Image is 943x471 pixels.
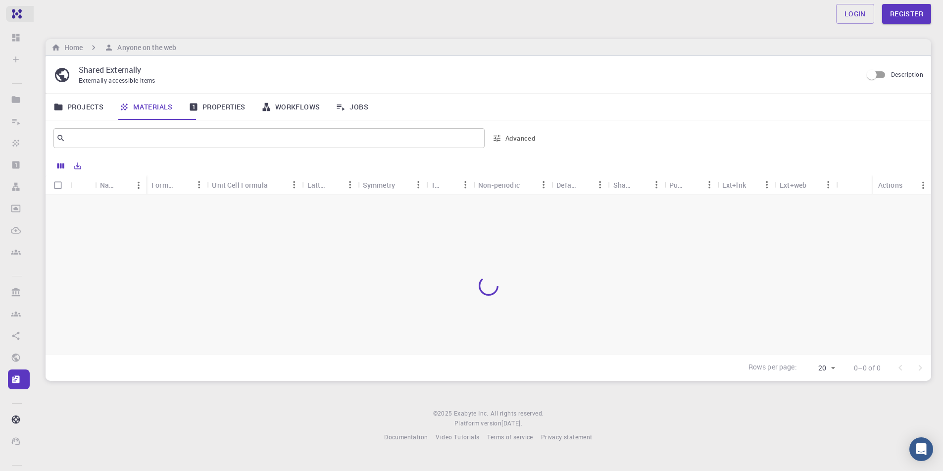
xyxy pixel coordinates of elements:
[836,4,874,24] a: Login
[520,177,536,193] button: Sort
[358,175,426,195] div: Symmetry
[551,175,608,195] div: Default
[307,175,326,195] div: Lattice
[302,175,358,195] div: Lattice
[79,64,854,76] p: Shared Externally
[664,175,717,195] div: Public
[181,94,253,120] a: Properties
[873,175,931,195] div: Actions
[410,177,426,193] button: Menu
[491,409,544,419] span: All rights reserved.
[111,94,181,120] a: Materials
[342,177,358,193] button: Menu
[801,361,838,375] div: 20
[433,409,454,419] span: © 2025
[501,419,522,427] span: [DATE] .
[487,432,533,442] a: Terms of service
[648,177,664,193] button: Menu
[113,42,176,53] h6: Anyone on the web
[608,175,664,195] div: Shared
[46,94,111,120] a: Projects
[775,175,836,195] div: Ext+web
[686,177,701,193] button: Sort
[593,177,608,193] button: Menu
[457,177,473,193] button: Menu
[431,175,442,195] div: Tags
[454,409,489,419] a: Exabyte Inc.
[701,177,717,193] button: Menu
[147,175,207,195] div: Formula
[915,177,931,193] button: Menu
[878,175,902,195] div: Actions
[384,433,428,441] span: Documentation
[100,175,115,195] div: Name
[613,175,633,195] div: Shared
[541,433,593,441] span: Privacy statement
[191,177,207,193] button: Menu
[207,175,302,195] div: Unit Cell Formula
[79,76,155,84] span: Externally accessible items
[909,437,933,461] div: Open Intercom Messenger
[669,175,686,195] div: Public
[717,175,775,195] div: Ext+lnk
[50,42,178,53] nav: breadcrumb
[541,432,593,442] a: Privacy statement
[882,4,931,24] a: Register
[95,175,147,195] div: Name
[473,175,551,195] div: Non-periodic
[556,175,576,195] div: Default
[131,177,147,193] button: Menu
[442,177,457,193] button: Sort
[363,175,395,195] div: Symmetry
[436,432,479,442] a: Video Tutorials
[384,432,428,442] a: Documentation
[748,362,797,373] p: Rows per page:
[854,363,881,373] p: 0–0 of 0
[268,177,284,193] button: Sort
[60,42,83,53] h6: Home
[780,175,806,195] div: Ext+web
[489,130,540,146] button: Advanced
[454,419,501,428] span: Platform version
[69,158,86,174] button: Export
[487,433,533,441] span: Terms of service
[115,177,131,193] button: Sort
[287,177,302,193] button: Menu
[759,177,775,193] button: Menu
[891,70,923,78] span: Description
[633,177,648,193] button: Sort
[426,175,473,195] div: Tags
[722,175,746,195] div: Ext+lnk
[175,177,191,193] button: Sort
[253,94,328,120] a: Workflows
[820,177,836,193] button: Menu
[501,419,522,428] a: [DATE].
[70,175,95,195] div: Icon
[212,175,268,195] div: Unit Cell Formula
[151,175,175,195] div: Formula
[328,94,376,120] a: Jobs
[436,433,479,441] span: Video Tutorials
[326,177,342,193] button: Sort
[536,177,551,193] button: Menu
[577,177,593,193] button: Sort
[454,409,489,417] span: Exabyte Inc.
[478,175,520,195] div: Non-periodic
[8,9,22,19] img: logo
[52,158,69,174] button: Columns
